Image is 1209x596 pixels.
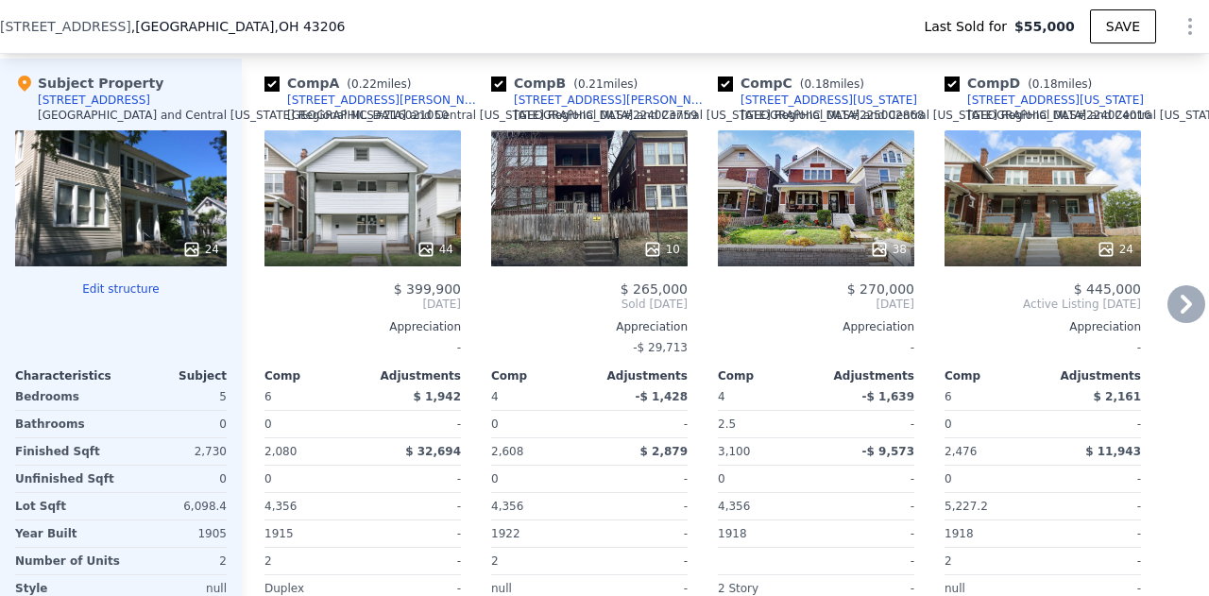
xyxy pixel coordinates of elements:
[264,93,484,108] a: [STREET_ADDRESS][PERSON_NAME]
[125,438,227,465] div: 2,730
[491,472,499,485] span: 0
[636,390,688,403] span: -$ 1,428
[264,368,363,383] div: Comp
[15,411,117,437] div: Bathrooms
[593,493,688,519] div: -
[593,466,688,492] div: -
[945,520,1039,547] div: 1918
[1047,548,1141,574] div: -
[366,411,461,437] div: -
[862,390,914,403] span: -$ 1,639
[847,281,914,297] span: $ 270,000
[363,368,461,383] div: Adjustments
[1074,281,1141,297] span: $ 445,000
[945,368,1043,383] div: Comp
[15,383,117,410] div: Bedrooms
[491,500,523,513] span: 4,356
[593,520,688,547] div: -
[405,445,461,458] span: $ 32,694
[514,108,925,123] div: [GEOGRAPHIC_DATA] and Central [US_STATE] Regional MLS # 225002868
[643,240,680,259] div: 10
[804,77,829,91] span: 0.18
[274,19,345,34] span: , OH 43206
[1047,466,1141,492] div: -
[945,472,952,485] span: 0
[121,368,227,383] div: Subject
[718,334,914,361] div: -
[718,411,812,437] div: 2.5
[1032,77,1058,91] span: 0.18
[125,466,227,492] div: 0
[125,411,227,437] div: 0
[718,74,872,93] div: Comp C
[15,368,121,383] div: Characteristics
[264,74,418,93] div: Comp A
[945,445,977,458] span: 2,476
[1094,390,1141,403] span: $ 2,161
[15,466,117,492] div: Unfinished Sqft
[264,334,461,361] div: -
[491,445,523,458] span: 2,608
[633,341,688,354] span: -$ 29,713
[38,93,150,108] div: [STREET_ADDRESS]
[640,445,688,458] span: $ 2,879
[491,520,586,547] div: 1922
[491,93,710,108] a: [STREET_ADDRESS][PERSON_NAME]
[366,520,461,547] div: -
[264,500,297,513] span: 4,356
[1047,520,1141,547] div: -
[945,319,1141,334] div: Appreciation
[125,520,227,547] div: 1905
[870,240,907,259] div: 38
[264,520,359,547] div: 1915
[182,240,219,259] div: 24
[718,520,812,547] div: 1918
[718,93,917,108] a: [STREET_ADDRESS][US_STATE]
[967,93,1144,108] div: [STREET_ADDRESS][US_STATE]
[1014,17,1075,36] span: $55,000
[945,297,1141,312] span: Active Listing [DATE]
[366,466,461,492] div: -
[718,472,725,485] span: 0
[339,77,418,91] span: ( miles)
[718,500,750,513] span: 4,356
[1020,77,1099,91] span: ( miles)
[593,411,688,437] div: -
[414,390,461,403] span: $ 1,942
[15,438,117,465] div: Finished Sqft
[820,411,914,437] div: -
[578,77,604,91] span: 0.21
[589,368,688,383] div: Adjustments
[491,548,586,574] div: 2
[264,445,297,458] span: 2,080
[945,390,952,403] span: 6
[718,390,725,403] span: 4
[15,74,163,93] div: Subject Property
[491,319,688,334] div: Appreciation
[491,368,589,383] div: Comp
[945,500,988,513] span: 5,227.2
[491,74,645,93] div: Comp B
[125,383,227,410] div: 5
[820,548,914,574] div: -
[264,472,272,485] span: 0
[718,445,750,458] span: 3,100
[816,368,914,383] div: Adjustments
[15,493,117,519] div: Lot Sqft
[945,74,1099,93] div: Comp D
[1047,411,1141,437] div: -
[718,368,816,383] div: Comp
[1085,445,1141,458] span: $ 11,943
[287,108,698,123] div: [GEOGRAPHIC_DATA] and Central [US_STATE] Regional MLS # 224023759
[514,93,710,108] div: [STREET_ADDRESS][PERSON_NAME]
[924,17,1014,36] span: Last Sold for
[366,548,461,574] div: -
[945,93,1144,108] a: [STREET_ADDRESS][US_STATE]
[945,334,1141,361] div: -
[264,548,359,574] div: 2
[741,93,917,108] div: [STREET_ADDRESS][US_STATE]
[741,108,1151,123] div: [GEOGRAPHIC_DATA] and Central [US_STATE] Regional MLS # 224024016
[718,297,914,312] span: [DATE]
[1047,493,1141,519] div: -
[945,548,1039,574] div: 2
